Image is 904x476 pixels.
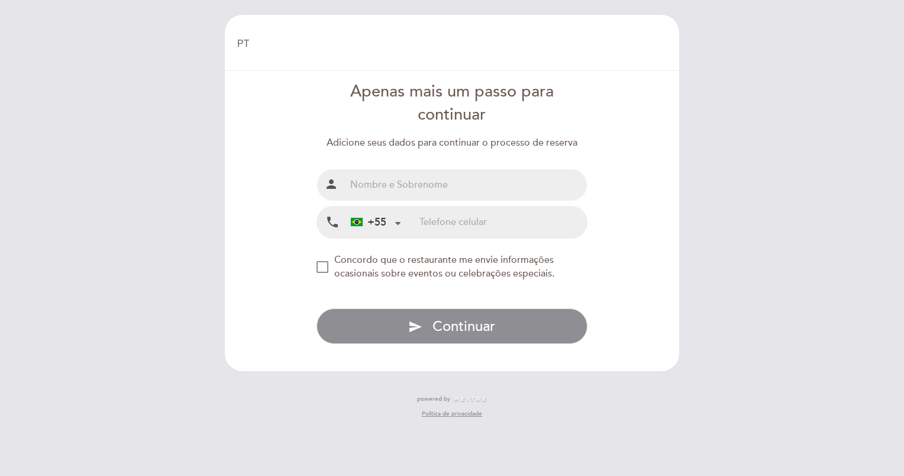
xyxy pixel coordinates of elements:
[417,395,487,403] a: powered by
[325,215,340,230] i: local_phone
[453,397,487,403] img: MEITRE
[317,253,588,281] md-checkbox: NEW_MODAL_AGREE_RESTAURANT_SEND_OCCASIONAL_INFO
[432,318,495,335] span: Continuar
[346,169,587,201] input: Nombre e Sobrenome
[317,308,588,344] button: send Continuar
[417,395,450,403] span: powered by
[317,136,588,150] div: Adicione seus dados para continuar o processo de reserva
[346,207,405,237] div: Brazil (Brasil): +55
[324,177,338,191] i: person
[408,320,422,334] i: send
[334,254,554,279] span: Concordo que o restaurante me envie informações ocasionais sobre eventos ou celebrações especiais.
[317,81,588,127] div: Apenas mais um passo para continuar
[351,215,386,230] div: +55
[422,410,482,418] a: Política de privacidade
[419,207,587,238] input: Telefone celular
